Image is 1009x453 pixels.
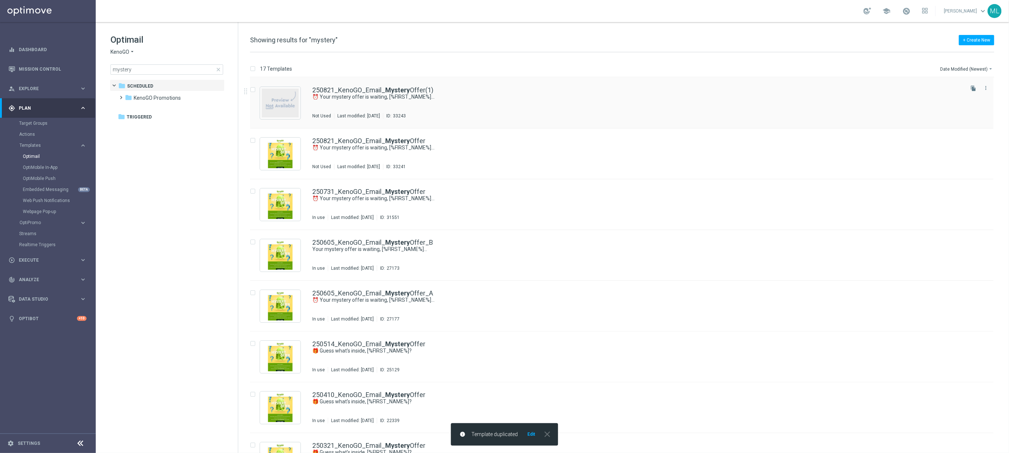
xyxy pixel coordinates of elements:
div: ⏰ Your mystery offer is waiting, [%FIRST_NAME%]... [312,297,963,304]
i: file_copy [970,85,976,91]
div: Dashboard [8,40,87,59]
b: Mystery [385,289,410,297]
a: Mission Control [19,59,87,79]
div: Press SPACE to select this row. [243,78,1008,128]
div: BETA [78,187,90,192]
a: 250605_KenoGO_Email_MysteryOffer_A [312,290,433,297]
button: lightbulb Optibot +10 [8,316,87,322]
div: ID: [377,418,400,424]
div: OptiMobile In-App [23,162,95,173]
button: file_copy [968,84,978,93]
div: 27173 [387,265,400,271]
span: KenoGO [110,49,129,56]
a: ⏰ Your mystery offer is waiting, [%FIRST_NAME%]... [312,297,946,304]
a: 250821_KenoGO_Email_MysteryOffer(1) [312,87,433,93]
div: OptiPromo [20,220,80,225]
div: OptiPromo [19,217,95,228]
div: Webpage Pop-up [23,206,95,217]
div: Actions [19,129,95,140]
img: noPreview.jpg [262,89,299,117]
div: In use [312,265,325,271]
i: keyboard_arrow_right [80,256,87,263]
span: school [882,7,890,15]
div: Your mystery offer is waiting, [%FIRST_NAME%]... [312,246,963,253]
i: keyboard_arrow_right [80,219,87,226]
a: Optimail [23,153,77,159]
b: Mystery [385,137,410,145]
div: Templates [20,143,80,148]
button: OptiPromo keyboard_arrow_right [19,220,87,226]
button: play_circle_outline Execute keyboard_arrow_right [8,257,87,263]
div: Mission Control [8,59,87,79]
div: ⏰ Your mystery offer is waiting, [%FIRST_NAME%]... [312,144,963,151]
span: Showing results for "mystery" [250,36,338,44]
b: Mystery [385,238,410,246]
span: Data Studio [19,297,80,301]
b: Mystery [385,340,410,348]
div: 33241 [393,164,406,170]
a: 250731_KenoGO_Email_MysteryOffer [312,188,425,195]
i: folder [118,113,125,120]
div: Target Groups [19,118,95,129]
span: Triggered [127,114,152,120]
a: 🎁 Guess what's inside, [%FIRST_NAME%]? [312,347,946,354]
a: ⏰ Your mystery offer is waiting, [%FIRST_NAME%]... [312,144,946,151]
a: Streams [19,231,77,237]
i: gps_fixed [8,105,15,112]
div: 25129 [387,367,400,373]
a: ⏰ Your mystery offer is waiting, [%FIRST_NAME%]... [312,195,946,202]
div: Optimail [23,151,95,162]
div: Press SPACE to select this row. [243,230,1008,281]
a: 250605_KenoGO_Email_MysteryOffer_B [312,239,433,246]
div: 27177 [387,316,400,322]
a: 250410_KenoGO_Email_MysteryOffer [312,392,425,398]
div: Data Studio [8,296,80,302]
div: 33243 [393,113,406,119]
div: Last modified: [DATE] [328,367,377,373]
div: Explore [8,85,80,92]
span: KenoGO Promotions [134,95,181,101]
span: Execute [19,258,80,262]
button: track_changes Analyze keyboard_arrow_right [8,277,87,283]
div: 🎁 Guess what's inside, [%FIRST_NAME%]? [312,347,963,354]
img: 27177.jpeg [262,292,299,321]
div: Embedded Messaging [23,184,95,195]
div: In use [312,367,325,373]
i: play_circle_outline [8,257,15,263]
a: Embedded Messaging [23,187,77,192]
div: person_search Explore keyboard_arrow_right [8,86,87,92]
button: Templates keyboard_arrow_right [19,142,87,148]
div: Not Used [312,113,331,119]
i: close [543,429,552,439]
div: Web Push Notifications [23,195,95,206]
i: keyboard_arrow_right [80,105,87,112]
a: OptiMobile Push [23,176,77,181]
a: 🎁 Guess what's inside, [%FIRST_NAME%]? [312,398,946,405]
span: Analyze [19,277,80,282]
a: 250321_KenoGO_Email_MysteryOffer [312,442,425,449]
i: person_search [8,85,15,92]
span: Scheduled [127,83,153,89]
div: Execute [8,257,80,263]
a: [PERSON_NAME]keyboard_arrow_down [943,6,988,17]
div: Last modified: [DATE] [334,113,383,119]
div: Press SPACE to select this row. [243,332,1008,382]
span: Explore [19,86,80,91]
span: Plan [19,106,80,110]
i: track_changes [8,276,15,283]
span: OptiPromo [20,220,72,225]
div: Last modified: [DATE] [334,164,383,170]
input: Search Template [110,64,223,75]
button: Data Studio keyboard_arrow_right [8,296,87,302]
a: ⏰ Your mystery offer is waiting, [%FIRST_NAME%]... [312,93,946,100]
img: 27173.jpeg [262,241,299,270]
a: 250821_KenoGO_Email_MysteryOffer [312,138,425,144]
button: KenoGO arrow_drop_down [110,49,135,56]
span: close [215,67,221,72]
div: Mission Control [8,66,87,72]
a: Optibot [19,309,77,328]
